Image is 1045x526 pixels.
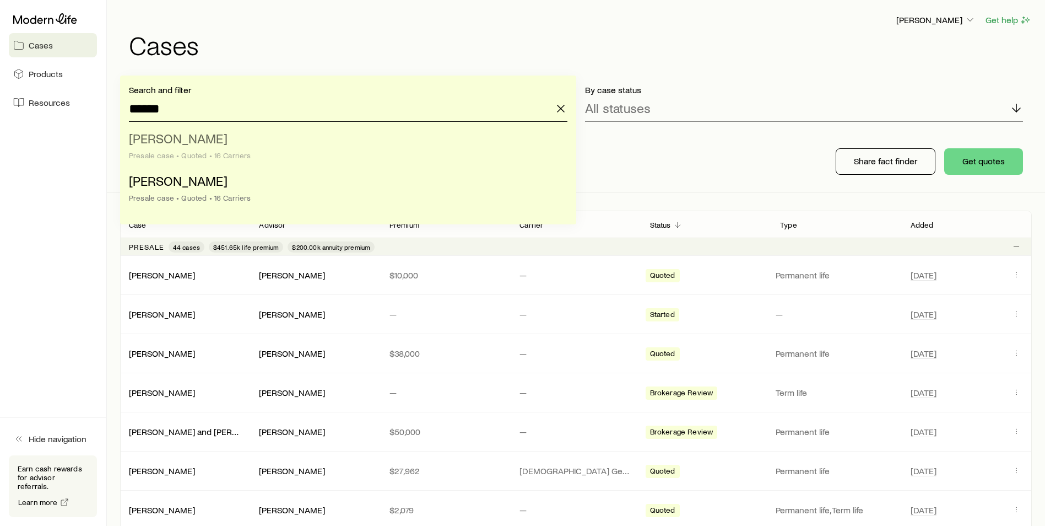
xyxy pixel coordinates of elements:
p: Carrier [519,221,543,229]
a: [PERSON_NAME] [129,348,195,358]
button: Hide navigation [9,427,97,451]
button: Share fact finder [836,148,935,175]
span: Resources [29,97,70,108]
span: $200.00k annuity premium [292,243,370,251]
a: Cases [9,33,97,57]
span: Quoted [650,349,675,361]
p: Added [911,221,934,229]
p: [DEMOGRAPHIC_DATA] General [519,465,632,476]
span: Quoted [650,271,675,282]
span: Started [650,310,675,321]
button: Get help [985,14,1032,26]
div: Presale case • Quoted • 16 Carriers [129,151,561,160]
p: By case status [585,84,1024,95]
div: [PERSON_NAME] [259,504,325,516]
p: Search and filter [129,84,567,95]
p: Advisor [259,221,285,229]
span: Products [29,68,63,79]
p: — [519,270,632,281]
span: 44 cases [173,243,200,251]
p: — [519,504,632,516]
p: — [519,348,632,359]
span: [DATE] [911,387,936,398]
p: Permanent life [776,426,897,437]
div: [PERSON_NAME] and [PERSON_NAME] [129,426,241,438]
a: Products [9,62,97,86]
a: [PERSON_NAME] [129,387,195,398]
span: [DATE] [911,465,936,476]
div: [PERSON_NAME] [129,504,195,516]
p: $27,962 [389,465,502,476]
span: Learn more [18,498,58,506]
p: — [519,309,632,320]
div: [PERSON_NAME] [259,426,325,438]
p: — [519,426,632,437]
p: Term life [776,387,897,398]
p: — [776,309,897,320]
a: [PERSON_NAME] [129,270,195,280]
span: [DATE] [911,504,936,516]
p: Type [780,221,797,229]
span: Brokerage Review [650,427,713,439]
span: [DATE] [911,426,936,437]
a: [PERSON_NAME] [129,504,195,515]
button: Get quotes [944,148,1023,175]
span: [DATE] [911,309,936,320]
p: Permanent life, Term life [776,504,897,516]
p: All statuses [585,100,651,116]
span: [DATE] [911,348,936,359]
span: [DATE] [911,270,936,281]
a: [PERSON_NAME] [129,465,195,476]
div: [PERSON_NAME] [129,270,195,281]
div: [PERSON_NAME] [259,387,325,399]
p: Share fact finder [854,155,917,167]
div: [PERSON_NAME] [129,348,195,359]
p: Presale [129,243,164,251]
p: $38,000 [389,348,502,359]
p: — [389,309,502,320]
div: Earn cash rewards for advisor referrals.Learn more [9,455,97,517]
span: $451.65k life premium [213,243,279,251]
span: Hide navigation [29,433,86,444]
p: Case [129,221,147,229]
p: Permanent life [776,465,897,476]
button: [PERSON_NAME] [896,14,976,27]
div: [PERSON_NAME] [259,309,325,320]
p: — [389,387,502,398]
div: [PERSON_NAME] [259,465,325,477]
div: [PERSON_NAME] [129,387,195,399]
p: — [519,387,632,398]
p: $50,000 [389,426,502,437]
span: [PERSON_NAME] [129,173,228,189]
div: [PERSON_NAME] [259,348,325,359]
p: $10,000 [389,270,502,281]
span: Brokerage Review [650,388,713,400]
a: Resources [9,90,97,115]
li: Foley, Susan [129,126,561,169]
p: [PERSON_NAME] [896,14,976,25]
span: [PERSON_NAME] [129,130,228,146]
a: [PERSON_NAME] [129,309,195,319]
span: Cases [29,40,53,51]
div: Presale case • Quoted • 16 Carriers [129,194,561,202]
div: [PERSON_NAME] [259,270,325,281]
p: $2,079 [389,504,502,516]
a: [PERSON_NAME] and [PERSON_NAME] [129,426,280,437]
span: Quoted [650,466,675,478]
p: Permanent life [776,348,897,359]
p: Earn cash rewards for advisor referrals. [18,464,88,491]
li: Foley, Brett [129,169,561,211]
div: [PERSON_NAME] [129,309,195,320]
div: [PERSON_NAME] [129,465,195,477]
h1: Cases [129,31,1032,58]
span: Quoted [650,506,675,517]
p: Premium [389,221,419,229]
p: Permanent life [776,270,897,281]
p: Status [650,221,671,229]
